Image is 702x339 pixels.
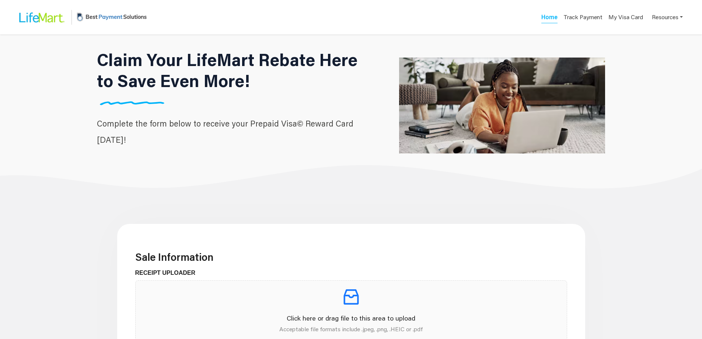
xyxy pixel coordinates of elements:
[142,325,561,333] p: Acceptable file formats include .jpeg, .png, .HEIC or .pdf
[541,13,558,23] a: Home
[135,269,201,277] label: RECEIPT UPLOADER
[97,49,369,91] h1: Claim Your LifeMart Rebate Here to Save Even More!
[142,313,561,323] p: Click here or drag file to this area to upload
[135,251,567,263] h3: Sale Information
[75,5,149,30] img: BPS Logo
[608,10,643,25] a: My Visa Card
[97,115,369,148] p: Complete the form below to receive your Prepaid Visa© Reward Card [DATE]!
[563,13,603,24] a: Track Payment
[97,101,168,105] img: Divider
[399,20,605,191] img: LifeMart Hero
[13,6,69,29] img: LifeMart Logo
[341,287,362,307] span: inbox
[652,10,683,25] a: Resources
[13,5,149,30] a: LifeMart LogoBPS Logo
